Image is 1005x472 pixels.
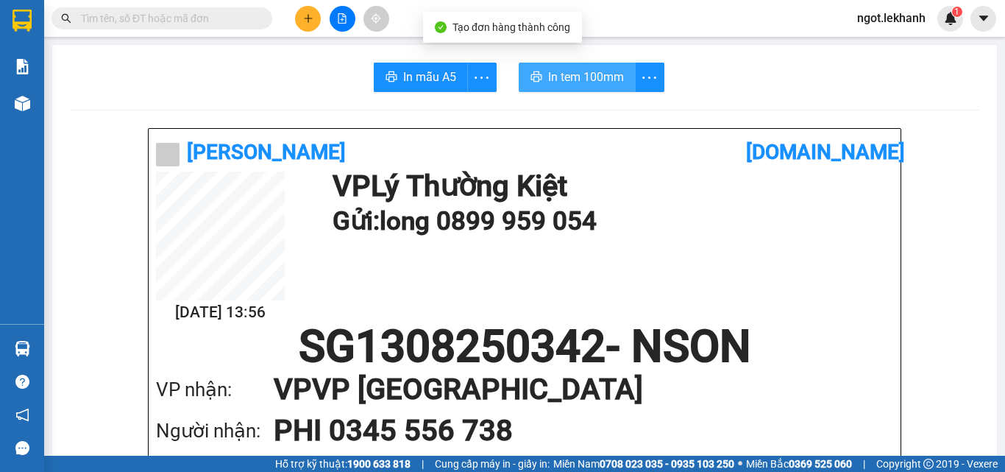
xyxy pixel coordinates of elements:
[386,71,397,85] span: printer
[15,441,29,455] span: message
[789,458,852,470] strong: 0369 525 060
[746,140,905,164] b: [DOMAIN_NAME]
[15,59,30,74] img: solution-icon
[138,95,291,116] div: 50.000
[156,416,274,446] div: Người nhận:
[519,63,636,92] button: printerIn tem 100mm
[156,375,274,405] div: VP nhận:
[13,14,35,29] span: Gửi:
[156,325,893,369] h1: SG1308250342 - NSON
[333,201,886,242] h1: Gửi: long 0899 959 054
[530,71,542,85] span: printer
[187,140,346,164] b: [PERSON_NAME]
[977,12,990,25] span: caret-down
[138,99,159,114] span: CC :
[15,341,30,356] img: warehouse-icon
[81,10,255,27] input: Tìm tên, số ĐT hoặc mã đơn
[435,21,447,33] span: check-circle
[15,96,30,111] img: warehouse-icon
[600,458,734,470] strong: 0708 023 035 - 0935 103 250
[15,375,29,389] span: question-circle
[156,300,285,325] h2: [DATE] 13:56
[371,13,381,24] span: aim
[141,48,290,66] div: LIEU
[452,21,570,33] span: Tạo đơn hàng thành công
[403,68,456,86] span: In mẫu A5
[333,172,886,201] h1: VP Lý Thường Kiệt
[970,6,996,32] button: caret-down
[295,6,321,32] button: plus
[635,63,664,92] button: more
[845,9,937,27] span: ngot.lekhanh
[13,13,130,48] div: Lý Thường Kiệt
[435,456,550,472] span: Cung cấp máy in - giấy in:
[303,13,313,24] span: plus
[141,13,290,48] div: BX [GEOGRAPHIC_DATA]
[952,7,962,17] sup: 1
[944,12,957,25] img: icon-new-feature
[374,63,468,92] button: printerIn mẫu A5
[141,14,176,29] span: Nhận:
[363,6,389,32] button: aim
[347,458,411,470] strong: 1900 633 818
[923,459,934,469] span: copyright
[553,456,734,472] span: Miền Nam
[274,369,864,410] h1: VP VP [GEOGRAPHIC_DATA]
[13,10,32,32] img: logo-vxr
[275,456,411,472] span: Hỗ trợ kỹ thuật:
[422,456,424,472] span: |
[746,456,852,472] span: Miền Bắc
[337,13,347,24] span: file-add
[738,461,742,467] span: ⚪️
[274,410,864,451] h1: PHI 0345 556 738
[330,6,355,32] button: file-add
[548,68,624,86] span: In tem 100mm
[141,66,290,86] div: 0378888381
[61,13,71,24] span: search
[636,68,664,87] span: more
[954,7,959,17] span: 1
[468,68,496,87] span: more
[467,63,497,92] button: more
[863,456,865,472] span: |
[15,408,29,422] span: notification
